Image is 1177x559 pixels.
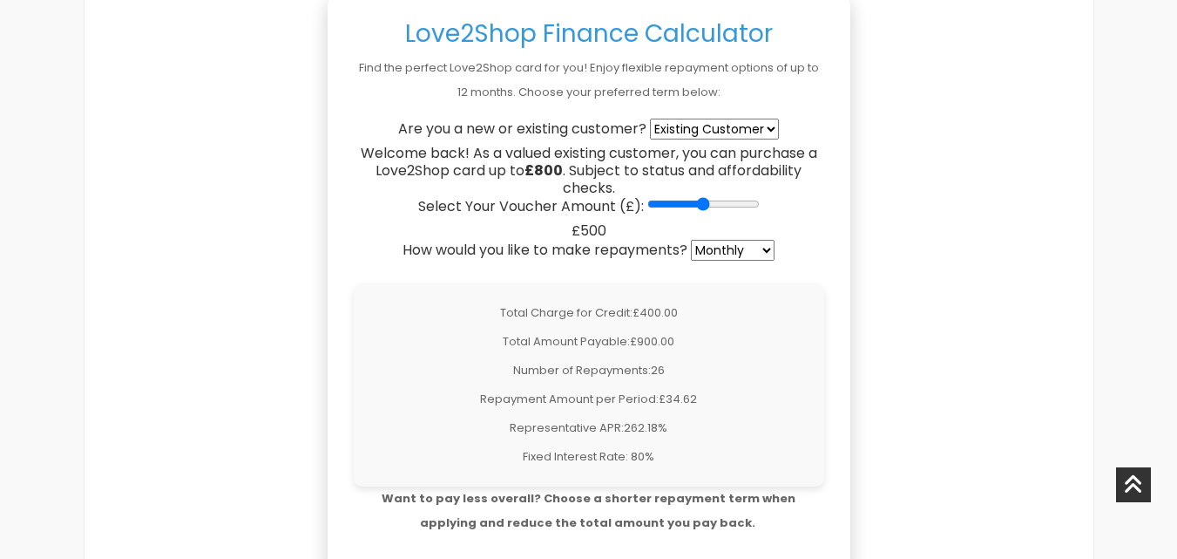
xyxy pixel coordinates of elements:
span: £900.00 [630,333,674,350]
p: Total Charge for Credit: [367,301,811,325]
label: Select Your Voucher Amount (£): [418,198,644,215]
b: Want to pay less overall? Choose a shorter repayment term when applying and reduce the total amou... [382,490,795,531]
p: Representative APR: [367,416,811,440]
div: £500 [354,222,824,240]
label: Are you a new or existing customer? [398,120,646,138]
div: Welcome back! As a valued existing customer, you can purchase a Love2Shop card up to . Subject to... [354,145,824,197]
label: How would you like to make repayments? [402,242,687,259]
span: 262.18% [624,419,667,436]
strong: £800 [524,160,563,181]
h3: Love2Shop Finance Calculator [354,19,824,49]
span: £400.00 [632,304,678,321]
p: Find the perfect Love2Shop card for you! Enjoy flexible repayment options of up to 12 months. Cho... [354,56,824,105]
span: Fixed Interest Rate: 80% [523,448,654,465]
span: 26 [651,362,665,378]
p: Total Amount Payable: [367,330,811,354]
p: Repayment Amount per Period: [367,387,811,412]
span: £34.62 [659,391,697,407]
p: Number of Repayments: [367,358,811,383]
